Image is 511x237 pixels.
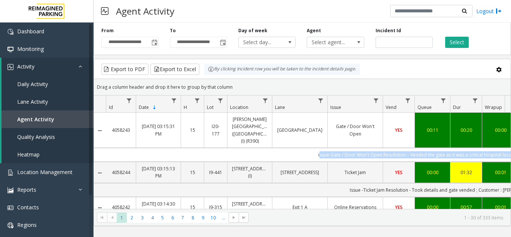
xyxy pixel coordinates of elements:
span: Sortable [152,104,157,110]
span: Toggle popup [150,37,158,48]
img: 'icon' [7,170,13,176]
a: Vend Filter Menu [403,95,413,106]
a: I9-441 [209,169,223,176]
span: Page 8 [188,213,198,223]
a: YES [388,169,410,176]
img: pageIcon [101,2,108,20]
a: Agent Activity [1,110,94,128]
span: Page 10 [208,213,218,223]
a: Lot Filter Menu [215,95,226,106]
span: Page 6 [168,213,178,223]
a: Online Reservations [332,204,378,211]
span: Issue [330,104,341,110]
div: Data table [94,95,511,209]
a: 15 [186,127,199,134]
a: 4058244 [110,169,131,176]
button: Select [445,37,469,48]
a: 00:11 [419,127,446,134]
img: 'icon' [7,64,13,70]
span: Contacts [17,204,39,211]
div: 00:00 [419,169,446,176]
a: Quality Analysis [1,128,94,146]
a: Collapse Details [94,128,106,134]
span: Page 11 [218,213,229,223]
label: From [101,27,114,34]
img: 'icon' [7,205,13,211]
span: Dur [453,104,461,110]
img: 'icon' [7,187,13,193]
span: Reports [17,186,36,193]
a: [STREET_ADDRESS] (I) [232,165,267,179]
span: Agent Activity [17,116,54,123]
span: Select day... [239,37,284,48]
a: 01:32 [455,169,477,176]
a: [DATE] 03:14:30 PM [141,200,176,215]
span: Lane Activity [17,98,48,105]
span: Lot [207,104,214,110]
a: Location Filter Menu [260,95,270,106]
a: Dur Filter Menu [470,95,480,106]
a: [PERSON_NAME][GEOGRAPHIC_DATA] ([GEOGRAPHIC_DATA]) (I) (R390) [232,116,267,145]
span: Date [139,104,149,110]
label: Incident Id [376,27,401,34]
div: 00:00 [419,204,446,211]
a: 4058243 [110,127,131,134]
span: Page 7 [178,213,188,223]
a: [STREET_ADDRESS] [277,169,323,176]
a: Logout [476,7,502,15]
span: Id [109,104,113,110]
a: Issue Filter Menu [371,95,381,106]
a: Daily Activity [1,75,94,93]
span: Toggle popup [218,37,227,48]
span: Select agent... [307,37,352,48]
span: Regions [17,221,37,228]
span: Daily Activity [17,80,48,88]
span: Lane [275,104,285,110]
a: Gate / Door Won't Open [332,123,378,137]
button: Export to PDF [101,64,149,75]
label: To [170,27,176,34]
div: By clicking Incident row you will be taken to the incident details page. [204,64,360,75]
span: Page 3 [137,213,147,223]
a: H Filter Menu [192,95,202,106]
a: I9-315 [209,204,223,211]
a: 15 [186,204,199,211]
a: Date Filter Menu [169,95,179,106]
label: Day of week [238,27,267,34]
span: Vend [386,104,397,110]
span: Page 9 [198,213,208,223]
span: Go to the next page [229,212,239,223]
a: I20-177 [209,123,223,137]
span: Go to the next page [231,215,237,221]
span: Page 5 [157,213,168,223]
a: Ticket Jam [332,169,378,176]
a: 00:57 [455,204,477,211]
img: logout [496,7,502,15]
span: Monitoring [17,45,44,52]
button: Export to Excel [150,64,199,75]
a: Heatmap [1,146,94,163]
img: 'icon' [7,46,13,52]
a: Lane Activity [1,93,94,110]
span: Go to the last page [239,212,249,223]
label: Agent [307,27,321,34]
a: Activity [1,58,94,75]
span: Page 1 [117,213,127,223]
span: Location Management [17,168,73,176]
span: YES [395,127,403,133]
a: 4058242 [110,204,131,211]
img: 'icon' [7,222,13,228]
a: 00:20 [455,127,477,134]
span: Wrapup [485,104,502,110]
a: Lane Filter Menu [316,95,326,106]
a: [STREET_ADDRESS] (FSW) (I) [232,200,267,215]
img: 'icon' [7,29,13,35]
a: [GEOGRAPHIC_DATA] [277,127,323,134]
img: infoIcon.svg [208,66,214,72]
span: Activity [17,63,34,70]
a: Collapse Details [94,205,106,211]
